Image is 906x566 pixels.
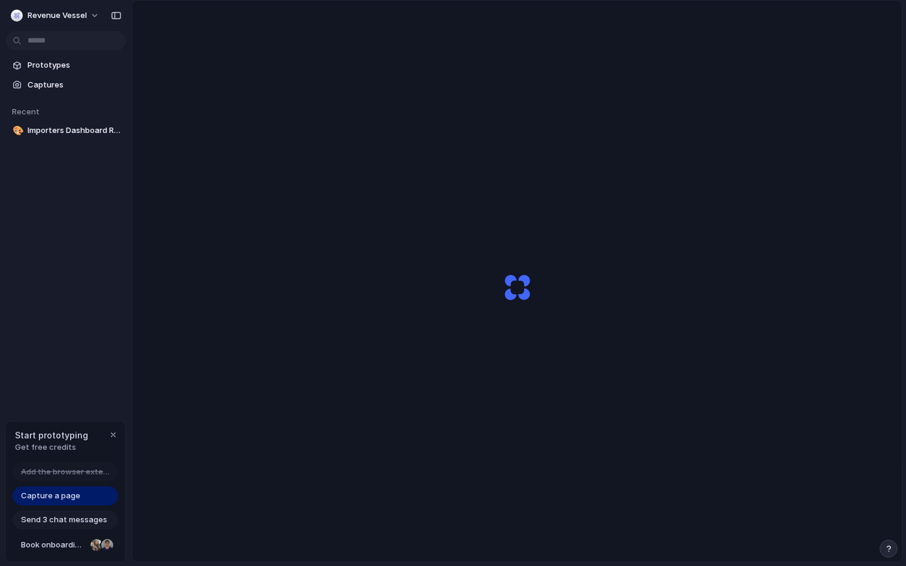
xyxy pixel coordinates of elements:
a: Prototypes [6,56,126,74]
button: Revenue Vessel [6,6,105,25]
div: Nicole Kubica [89,538,104,552]
span: Book onboarding call [21,539,86,551]
a: Book onboarding call [13,535,118,555]
span: Add the browser extension [21,466,111,478]
span: Start prototyping [15,429,88,441]
span: Send 3 chat messages [21,514,107,526]
span: Recent [12,107,40,116]
span: Captures [28,79,121,91]
span: Importers Dashboard Revamp [28,125,121,137]
button: 🎨 [11,125,23,137]
a: 🎨Importers Dashboard Revamp [6,122,126,140]
span: Revenue Vessel [28,10,87,22]
a: Captures [6,76,126,94]
div: Christian Iacullo [100,538,114,552]
span: Get free credits [15,441,88,453]
div: 🎨 [13,124,21,138]
span: Prototypes [28,59,121,71]
span: Capture a page [21,490,80,502]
